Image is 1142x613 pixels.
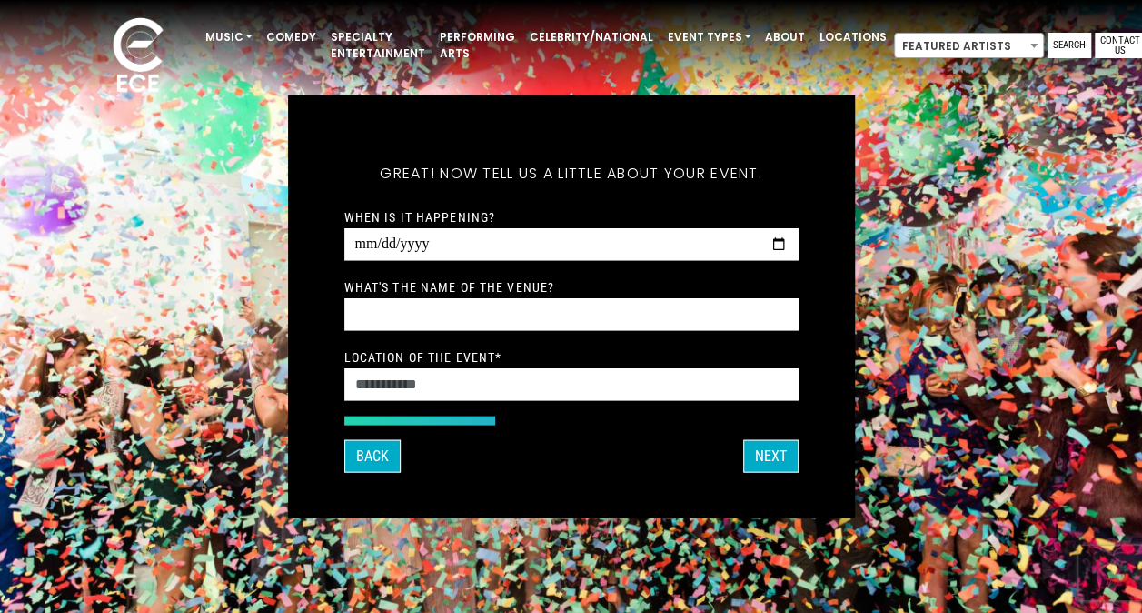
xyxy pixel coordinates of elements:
a: Specialty Entertainment [323,22,432,69]
a: Locations [812,22,894,53]
h5: Great! Now tell us a little about your event. [344,141,799,206]
a: Event Types [660,22,758,53]
label: Location of the event [344,349,502,366]
button: Back [344,440,401,473]
a: Celebrity/National [522,22,660,53]
button: Next [743,440,799,473]
label: What's the name of the venue? [344,279,554,296]
a: Music [198,22,259,53]
span: Featured Artists [895,34,1043,59]
a: Search [1048,33,1091,58]
img: ece_new_logo_whitev2-1.png [93,13,184,101]
label: When is it happening? [344,209,496,226]
a: Performing Arts [432,22,522,69]
a: Comedy [259,22,323,53]
span: Featured Artists [894,33,1044,58]
a: About [758,22,812,53]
